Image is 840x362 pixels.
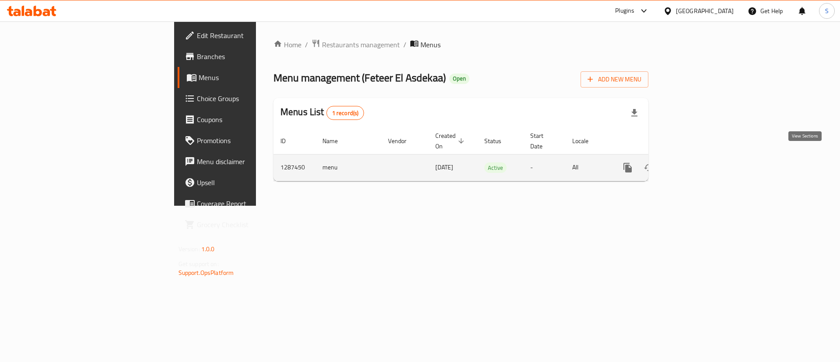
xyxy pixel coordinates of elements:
span: Open [449,75,469,82]
table: enhanced table [273,128,708,181]
span: Promotions [197,135,308,146]
th: Actions [610,128,708,155]
span: Start Date [530,130,555,151]
span: Name [322,136,349,146]
span: Version: [178,243,200,255]
li: / [403,39,406,50]
a: Upsell [178,172,315,193]
button: Change Status [638,157,659,178]
div: Plugins [615,6,634,16]
span: Created On [435,130,467,151]
a: Menus [178,67,315,88]
td: menu [315,154,381,181]
h2: Menus List [280,105,364,120]
div: Active [484,162,507,173]
a: Restaurants management [311,39,400,50]
a: Promotions [178,130,315,151]
span: Add New Menu [588,74,641,85]
span: 1.0.0 [201,243,215,255]
a: Grocery Checklist [178,214,315,235]
span: [DATE] [435,162,453,173]
div: Export file [624,102,645,123]
span: Choice Groups [197,93,308,104]
div: Total records count [326,106,364,120]
a: Edit Restaurant [178,25,315,46]
span: Status [484,136,513,146]
button: more [617,157,638,178]
span: Locale [572,136,600,146]
span: Grocery Checklist [197,219,308,230]
span: Restaurants management [322,39,400,50]
span: Menus [420,39,441,50]
a: Branches [178,46,315,67]
button: Add New Menu [581,71,648,88]
div: [GEOGRAPHIC_DATA] [676,6,734,16]
span: S [825,6,829,16]
a: Choice Groups [178,88,315,109]
span: ID [280,136,297,146]
a: Menu disclaimer [178,151,315,172]
a: Coupons [178,109,315,130]
span: Menu disclaimer [197,156,308,167]
span: Active [484,163,507,173]
span: Edit Restaurant [197,30,308,41]
span: Coverage Report [197,198,308,209]
span: Menu management ( Feteer El Asdekaa ) [273,68,446,88]
span: Upsell [197,177,308,188]
span: Menus [199,72,308,83]
span: 1 record(s) [327,109,364,117]
td: - [523,154,565,181]
div: Open [449,74,469,84]
span: Branches [197,51,308,62]
span: Get support on: [178,258,219,270]
a: Coverage Report [178,193,315,214]
span: Vendor [388,136,418,146]
td: All [565,154,610,181]
span: Coupons [197,114,308,125]
nav: breadcrumb [273,39,648,50]
a: Support.OpsPlatform [178,267,234,278]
